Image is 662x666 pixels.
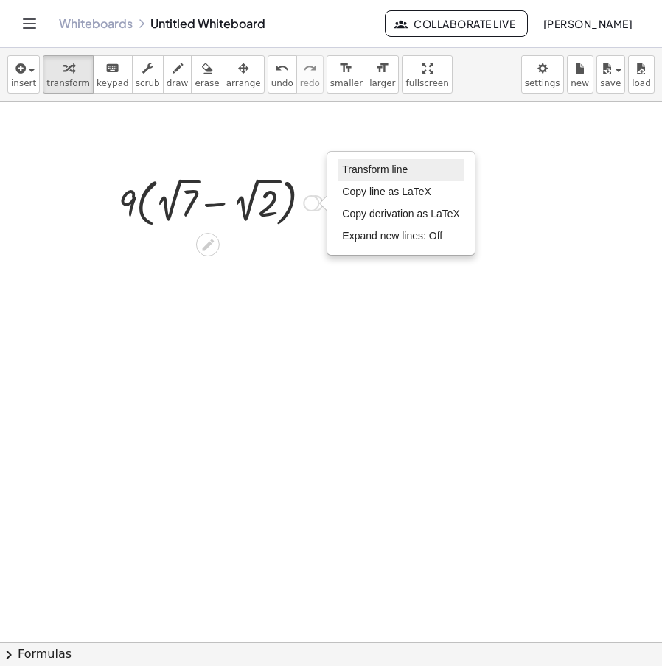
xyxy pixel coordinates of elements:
[105,60,119,77] i: keyboard
[525,78,560,88] span: settings
[369,78,395,88] span: larger
[7,55,40,94] button: insert
[223,55,265,94] button: arrange
[405,78,448,88] span: fullscreen
[303,60,317,77] i: redo
[268,55,297,94] button: undoundo
[196,233,220,256] div: Edit math
[342,164,408,175] span: Transform line
[342,230,442,242] span: Expand new lines: Off
[366,55,399,94] button: format_sizelarger
[330,78,363,88] span: smaller
[402,55,452,94] button: fullscreen
[342,186,431,197] span: Copy line as LaTeX
[342,208,460,220] span: Copy derivation as LaTeX
[271,78,293,88] span: undo
[226,78,261,88] span: arrange
[567,55,593,94] button: new
[385,10,528,37] button: Collaborate Live
[59,16,133,31] a: Whiteboards
[300,78,320,88] span: redo
[632,78,651,88] span: load
[628,55,655,94] button: load
[93,55,133,94] button: keyboardkeypad
[296,55,324,94] button: redoredo
[543,17,633,30] span: [PERSON_NAME]
[195,78,219,88] span: erase
[339,60,353,77] i: format_size
[97,78,129,88] span: keypad
[571,78,589,88] span: new
[275,60,289,77] i: undo
[596,55,625,94] button: save
[327,55,366,94] button: format_sizesmaller
[136,78,160,88] span: scrub
[43,55,94,94] button: transform
[18,12,41,35] button: Toggle navigation
[521,55,564,94] button: settings
[46,78,90,88] span: transform
[531,10,644,37] button: [PERSON_NAME]
[132,55,164,94] button: scrub
[11,78,36,88] span: insert
[375,60,389,77] i: format_size
[167,78,189,88] span: draw
[191,55,223,94] button: erase
[163,55,192,94] button: draw
[397,17,515,30] span: Collaborate Live
[600,78,621,88] span: save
